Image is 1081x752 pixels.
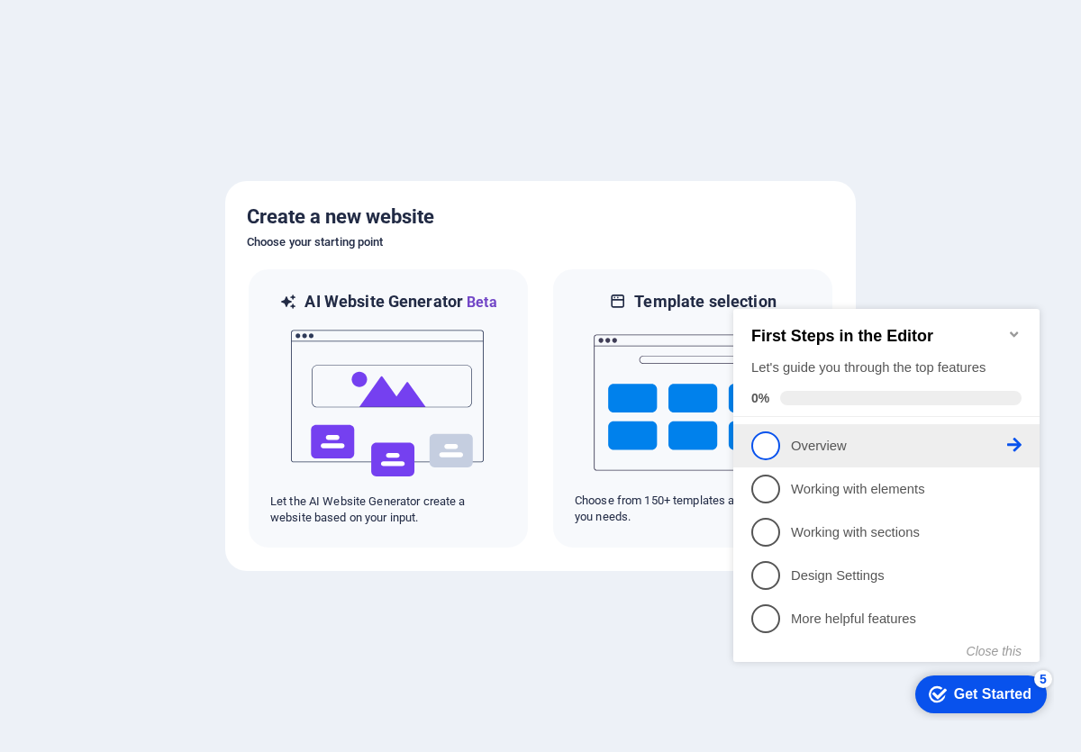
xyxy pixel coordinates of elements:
h5: Create a new website [247,203,834,231]
h2: First Steps in the Editor [25,44,295,63]
p: Choose from 150+ templates and adjust it to you needs. [575,493,811,525]
h6: Choose your starting point [247,231,834,253]
div: Template selectionChoose from 150+ templates and adjust it to you needs. [551,267,834,549]
li: Working with elements [7,185,313,228]
div: Get Started [228,403,305,420]
img: ai [289,313,487,494]
h6: AI Website Generator [304,291,496,313]
li: Overview [7,141,313,185]
p: Design Settings [65,284,281,303]
p: Working with sections [65,240,281,259]
div: Minimize checklist [281,44,295,59]
p: Let the AI Website Generator create a website based on your input. [270,494,506,526]
li: Design Settings [7,271,313,314]
span: Beta [463,294,497,311]
div: 5 [308,387,326,405]
li: More helpful features [7,314,313,358]
p: Overview [65,154,281,173]
p: Working with elements [65,197,281,216]
li: Working with sections [7,228,313,271]
span: 0% [25,108,54,122]
button: Close this [241,361,295,376]
div: Get Started 5 items remaining, 0% complete [189,393,321,430]
div: AI Website GeneratorBetaaiLet the AI Website Generator create a website based on your input. [247,267,530,549]
h6: Template selection [634,291,776,313]
div: Let's guide you through the top features [25,76,295,95]
p: More helpful features [65,327,281,346]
